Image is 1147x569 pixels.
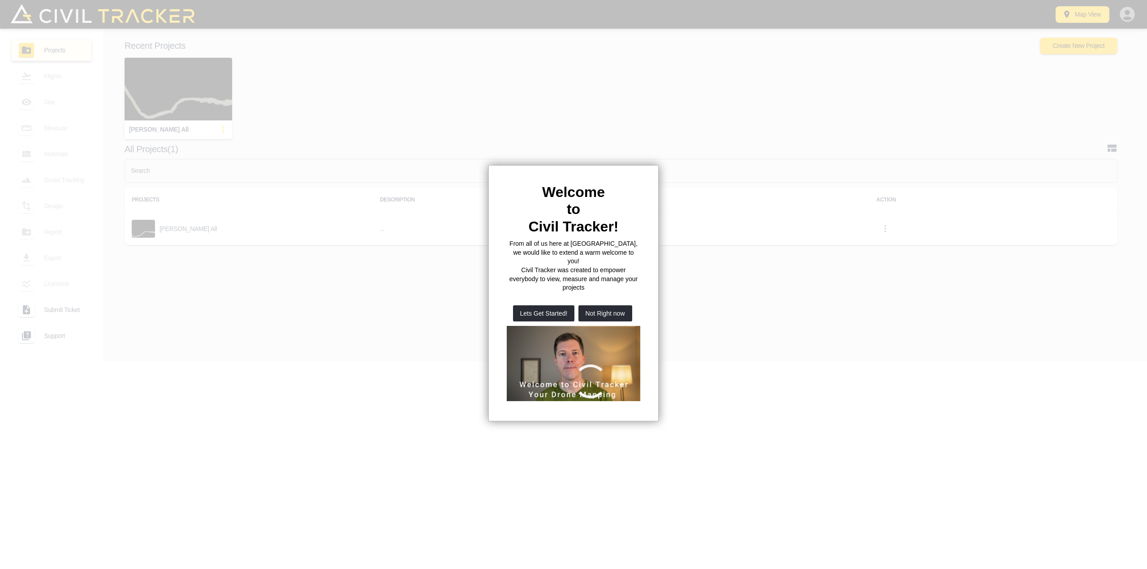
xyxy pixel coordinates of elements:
button: Not Right now [578,305,632,321]
h2: Civil Tracker! [507,218,640,235]
button: Lets Get Started! [513,305,575,321]
p: From all of us here at [GEOGRAPHIC_DATA], we would like to extend a warm welcome to you! [507,240,640,266]
h2: to [507,201,640,218]
h2: Welcome [507,184,640,201]
p: Civil Tracker was created to empower everybody to view, measure and manage your projects [507,266,640,292]
iframe: Welcome to Civil Tracker [507,326,640,401]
